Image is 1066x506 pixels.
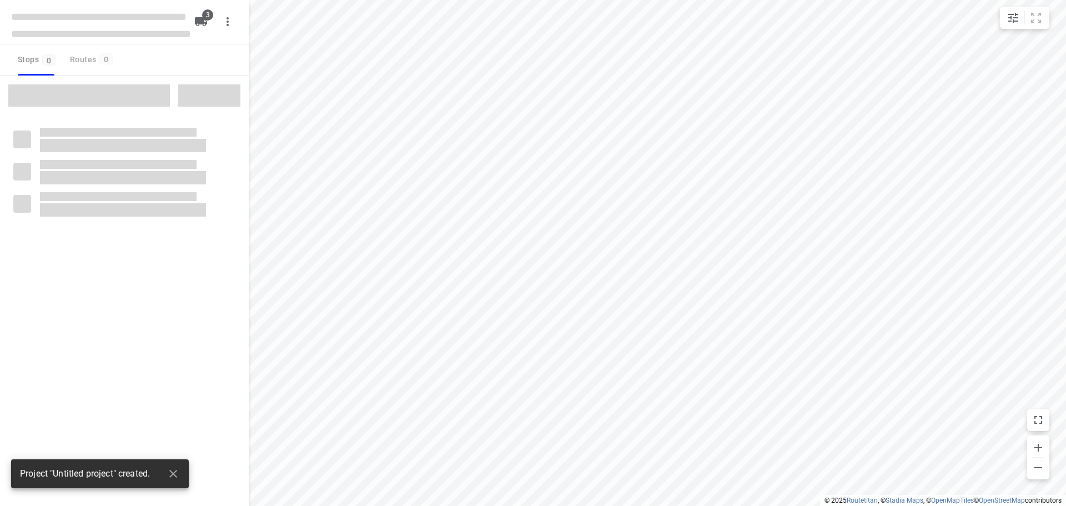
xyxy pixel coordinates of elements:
[20,468,150,480] span: Project "Untitled project" created.
[886,497,923,504] a: Stadia Maps
[847,497,878,504] a: Routetitan
[931,497,974,504] a: OpenMapTiles
[1002,7,1024,29] button: Map settings
[979,497,1025,504] a: OpenStreetMap
[824,497,1062,504] li: © 2025 , © , © © contributors
[1000,7,1049,29] div: small contained button group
